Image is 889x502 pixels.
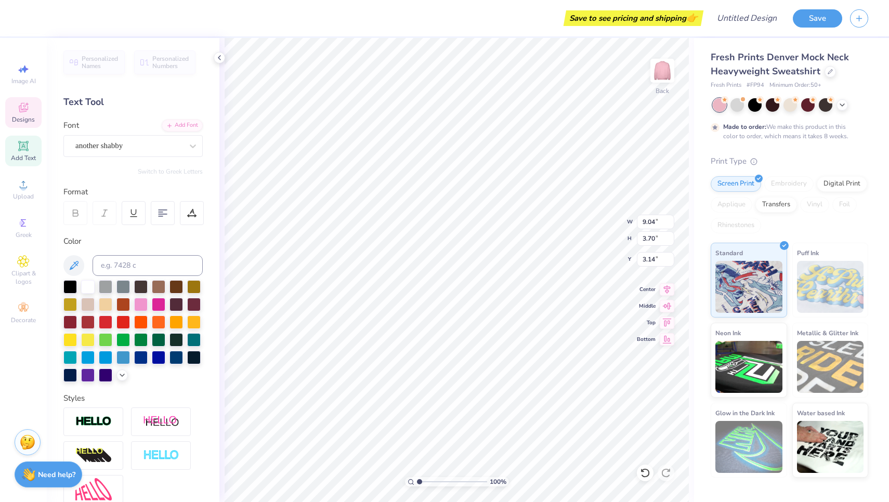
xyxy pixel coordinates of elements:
[797,327,858,338] span: Metallic & Glitter Ink
[82,55,119,70] span: Personalized Names
[711,197,752,213] div: Applique
[38,470,75,480] strong: Need help?
[75,478,112,500] img: Free Distort
[747,81,764,90] span: # FP94
[637,286,656,293] span: Center
[817,176,867,192] div: Digital Print
[63,95,203,109] div: Text Tool
[715,247,743,258] span: Standard
[832,197,857,213] div: Foil
[711,51,849,77] span: Fresh Prints Denver Mock Neck Heavyweight Sweatshirt
[11,77,36,85] span: Image AI
[93,255,203,276] input: e.g. 7428 c
[656,86,669,96] div: Back
[11,154,36,162] span: Add Text
[797,261,864,313] img: Puff Ink
[138,167,203,176] button: Switch to Greek Letters
[723,123,766,131] strong: Made to order:
[800,197,829,213] div: Vinyl
[711,218,761,233] div: Rhinestones
[75,416,112,428] img: Stroke
[637,319,656,326] span: Top
[143,415,179,428] img: Shadow
[797,407,845,418] span: Water based Ink
[637,336,656,343] span: Bottom
[715,261,782,313] img: Standard
[152,55,189,70] span: Personalized Numbers
[63,186,204,198] div: Format
[143,450,179,461] img: Negative Space
[715,421,782,473] img: Glow in the Dark Ink
[797,421,864,473] img: Water based Ink
[709,8,785,29] input: Untitled Design
[652,60,673,81] img: Back
[686,11,698,24] span: 👉
[715,327,741,338] span: Neon Ink
[711,176,761,192] div: Screen Print
[711,81,741,90] span: Fresh Prints
[63,392,203,404] div: Styles
[566,10,701,26] div: Save to see pricing and shipping
[755,197,797,213] div: Transfers
[723,122,851,141] div: We make this product in this color to order, which means it takes 8 weeks.
[16,231,32,239] span: Greek
[63,235,203,247] div: Color
[13,192,34,201] span: Upload
[11,316,36,324] span: Decorate
[711,155,868,167] div: Print Type
[12,115,35,124] span: Designs
[637,302,656,310] span: Middle
[793,9,842,28] button: Save
[75,447,112,464] img: 3d Illusion
[769,81,821,90] span: Minimum Order: 50 +
[764,176,814,192] div: Embroidery
[715,407,775,418] span: Glow in the Dark Ink
[715,341,782,393] img: Neon Ink
[63,120,79,131] label: Font
[797,341,864,393] img: Metallic & Glitter Ink
[162,120,203,131] div: Add Font
[490,477,506,486] span: 100 %
[5,269,42,286] span: Clipart & logos
[797,247,819,258] span: Puff Ink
